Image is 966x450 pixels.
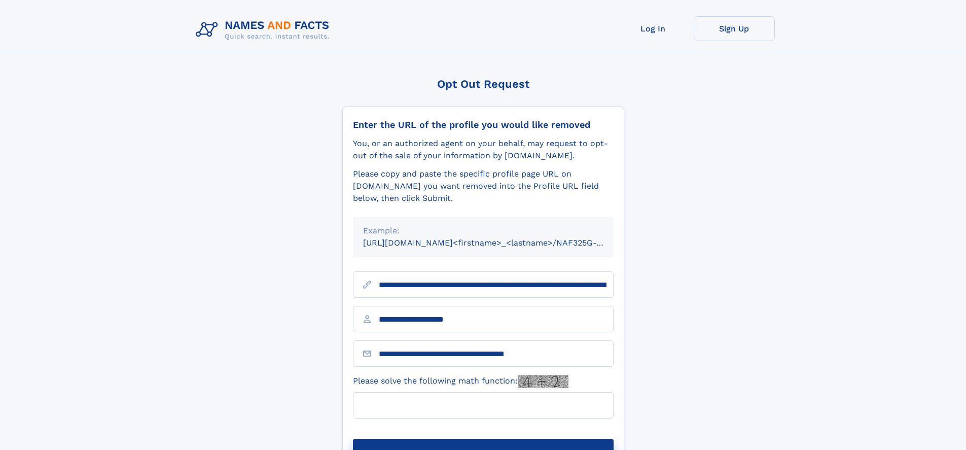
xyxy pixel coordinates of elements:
div: Opt Out Request [342,78,624,90]
a: Log In [613,16,694,41]
label: Please solve the following math function: [353,375,568,388]
div: Please copy and paste the specific profile page URL on [DOMAIN_NAME] you want removed into the Pr... [353,168,614,204]
img: Logo Names and Facts [192,16,338,44]
div: You, or an authorized agent on your behalf, may request to opt-out of the sale of your informatio... [353,137,614,162]
div: Example: [363,225,603,237]
small: [URL][DOMAIN_NAME]<firstname>_<lastname>/NAF325G-xxxxxxxx [363,238,633,248]
div: Enter the URL of the profile you would like removed [353,119,614,130]
a: Sign Up [694,16,775,41]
